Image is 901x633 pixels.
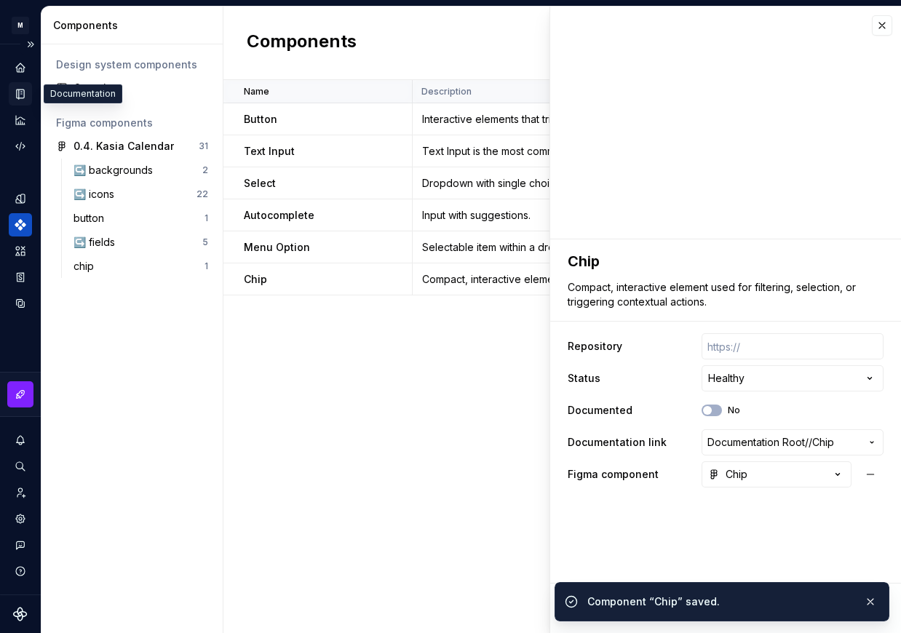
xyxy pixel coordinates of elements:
div: 1 [205,212,208,224]
a: Home [9,56,32,79]
div: Components [53,18,217,33]
svg: Supernova Logo [13,607,28,621]
a: chip1 [68,255,214,278]
div: Component “Chip” saved. [587,594,852,609]
p: Description [421,86,472,97]
a: Settings [9,507,32,530]
label: No [728,405,740,416]
a: 0.4. Kasia Calendar31 [50,135,214,158]
div: 2 [202,164,208,176]
div: Text Input is the most common Field, allowing users to enter short to medium-length alphanumeric ... [413,144,557,159]
div: Dropdown with single choice. [413,176,557,191]
div: ↪️ icons [74,187,120,202]
div: Input with suggestions. [413,208,557,223]
label: Figma component [568,467,659,482]
a: button1 [68,207,214,230]
div: 0.4. Kasia Calendar [74,139,174,154]
a: Data sources [9,292,32,315]
div: Compact, interactive element used for filtering, selection, or triggering contextual actions. [413,272,557,287]
div: 22 [197,188,208,200]
div: ↪️ fields [74,235,121,250]
button: Notifications [9,429,32,452]
p: Menu Option [244,240,310,255]
div: ↪️ backgrounds [74,163,159,178]
label: Documented [568,403,632,418]
a: Documentation [9,82,32,105]
a: Code automation [9,135,32,158]
a: Assets [9,239,32,263]
button: M [3,9,38,41]
a: ↪️ fields5 [68,231,214,254]
div: Overview [74,81,208,95]
a: ↪️ icons22 [68,183,214,206]
span: Documentation Root / [707,435,809,450]
div: Figma components [56,116,208,130]
button: Search ⌘K [9,455,32,478]
h2: Components [247,30,357,56]
div: Design system components [56,57,208,72]
div: Chip [708,467,747,482]
div: 5 [202,236,208,248]
a: Storybook stories [9,266,32,289]
label: Status [568,371,600,386]
textarea: Compact, interactive element used for filtering, selection, or triggering contextual actions. [565,277,881,312]
a: Overview [50,76,214,100]
a: ↪️ backgrounds2 [68,159,214,182]
p: Autocomplete [244,208,314,223]
button: Expand sidebar [20,34,41,55]
a: Analytics [9,108,32,132]
div: Interactive elements that trigger actions, allowing users to complete tasks efficiently. [413,112,557,127]
a: Components [9,213,32,236]
button: Contact support [9,533,32,557]
div: Selectable item within a dropdown menu, used in components like Select and Autocomplete. [413,240,557,255]
p: Chip [244,272,267,287]
p: Text Input [244,144,295,159]
label: Repository [568,339,622,354]
div: button [74,211,110,226]
iframe: figma-embed [550,7,901,239]
a: Design tokens [9,187,32,210]
div: 31 [199,140,208,152]
div: 1 [205,260,208,272]
label: Documentation link [568,435,667,450]
div: chip [74,259,100,274]
a: Invite team [9,481,32,504]
input: https:// [702,333,884,359]
button: Chip [702,461,852,487]
div: Documentation [44,84,122,103]
p: Select [244,176,276,191]
p: Name [244,86,269,97]
button: Documentation Root//Chip [702,429,884,455]
p: Button [244,112,277,127]
div: M [12,17,29,34]
span: Chip [812,435,834,450]
textarea: Chip [565,248,881,274]
span: / [809,435,812,450]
